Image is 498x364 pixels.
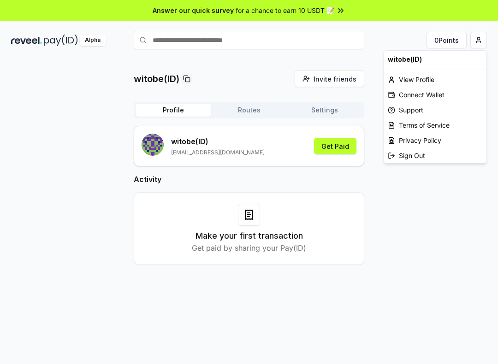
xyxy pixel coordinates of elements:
a: Privacy Policy [384,133,486,148]
div: Sign Out [384,148,486,163]
a: Support [384,102,486,117]
div: witobe(ID) [384,51,486,68]
div: Connect Wallet [384,87,486,102]
a: Terms of Service [384,117,486,133]
div: View Profile [384,72,486,87]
